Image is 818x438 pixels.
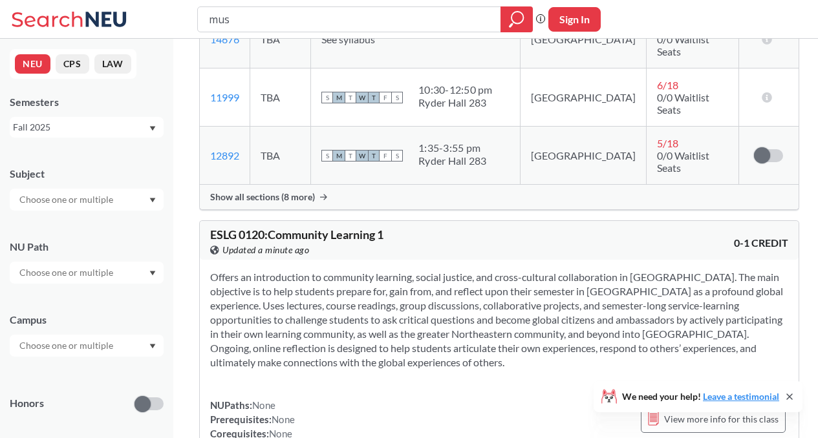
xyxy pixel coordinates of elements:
[210,227,383,242] span: ESLG 0120 : Community Learning 1
[368,150,380,162] span: T
[250,10,311,68] td: TBA
[15,54,50,74] button: NEU
[321,150,333,162] span: S
[500,6,533,32] div: magnifying glass
[149,198,156,203] svg: Dropdown arrow
[10,117,164,138] div: Fall 2025Dropdown arrow
[10,262,164,284] div: Dropdown arrow
[10,189,164,211] div: Dropdown arrow
[418,141,487,154] div: 1:35 - 3:55 pm
[391,92,403,103] span: S
[10,167,164,181] div: Subject
[734,236,788,250] span: 0-1 CREDIT
[149,271,156,276] svg: Dropdown arrow
[521,10,647,68] td: [GEOGRAPHIC_DATA]
[356,92,368,103] span: W
[657,91,709,116] span: 0/0 Waitlist Seats
[321,92,333,103] span: S
[252,399,275,411] span: None
[210,191,315,203] span: Show all sections (8 more)
[10,313,164,327] div: Campus
[418,83,493,96] div: 10:30 - 12:50 pm
[333,150,345,162] span: M
[548,7,601,32] button: Sign In
[210,149,239,162] a: 12892
[391,150,403,162] span: S
[222,243,309,257] span: Updated a minute ago
[10,95,164,109] div: Semesters
[13,120,148,134] div: Fall 2025
[321,33,375,45] span: See syllabus
[210,91,239,103] a: 11999
[10,335,164,357] div: Dropdown arrow
[521,68,647,127] td: [GEOGRAPHIC_DATA]
[418,96,493,109] div: Ryder Hall 283
[664,411,779,427] span: View more info for this class
[149,344,156,349] svg: Dropdown arrow
[250,127,311,185] td: TBA
[418,154,487,167] div: Ryder Hall 283
[521,127,647,185] td: [GEOGRAPHIC_DATA]
[622,392,779,401] span: We need your help!
[56,54,89,74] button: CPS
[657,33,709,57] span: 0/0 Waitlist Seats
[200,185,799,209] div: Show all sections (8 more)
[333,92,345,103] span: M
[703,391,779,402] a: Leave a testimonial
[272,413,295,425] span: None
[210,33,239,45] a: 14676
[13,265,122,280] input: Choose one or multiple
[10,396,44,411] p: Honors
[149,126,156,131] svg: Dropdown arrow
[657,149,709,174] span: 0/0 Waitlist Seats
[368,92,380,103] span: T
[380,92,391,103] span: F
[10,240,164,254] div: NU Path
[250,68,311,127] td: TBA
[657,79,678,91] span: 6 / 18
[380,150,391,162] span: F
[356,150,368,162] span: W
[345,150,356,162] span: T
[345,92,356,103] span: T
[13,338,122,353] input: Choose one or multiple
[657,137,678,149] span: 5 / 18
[13,192,122,207] input: Choose one or multiple
[509,10,524,28] svg: magnifying glass
[94,54,131,74] button: LAW
[208,8,491,30] input: Class, professor, course number, "phrase"
[210,270,788,370] section: Offers an introduction to community learning, social justice, and cross-cultural collaboration in...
